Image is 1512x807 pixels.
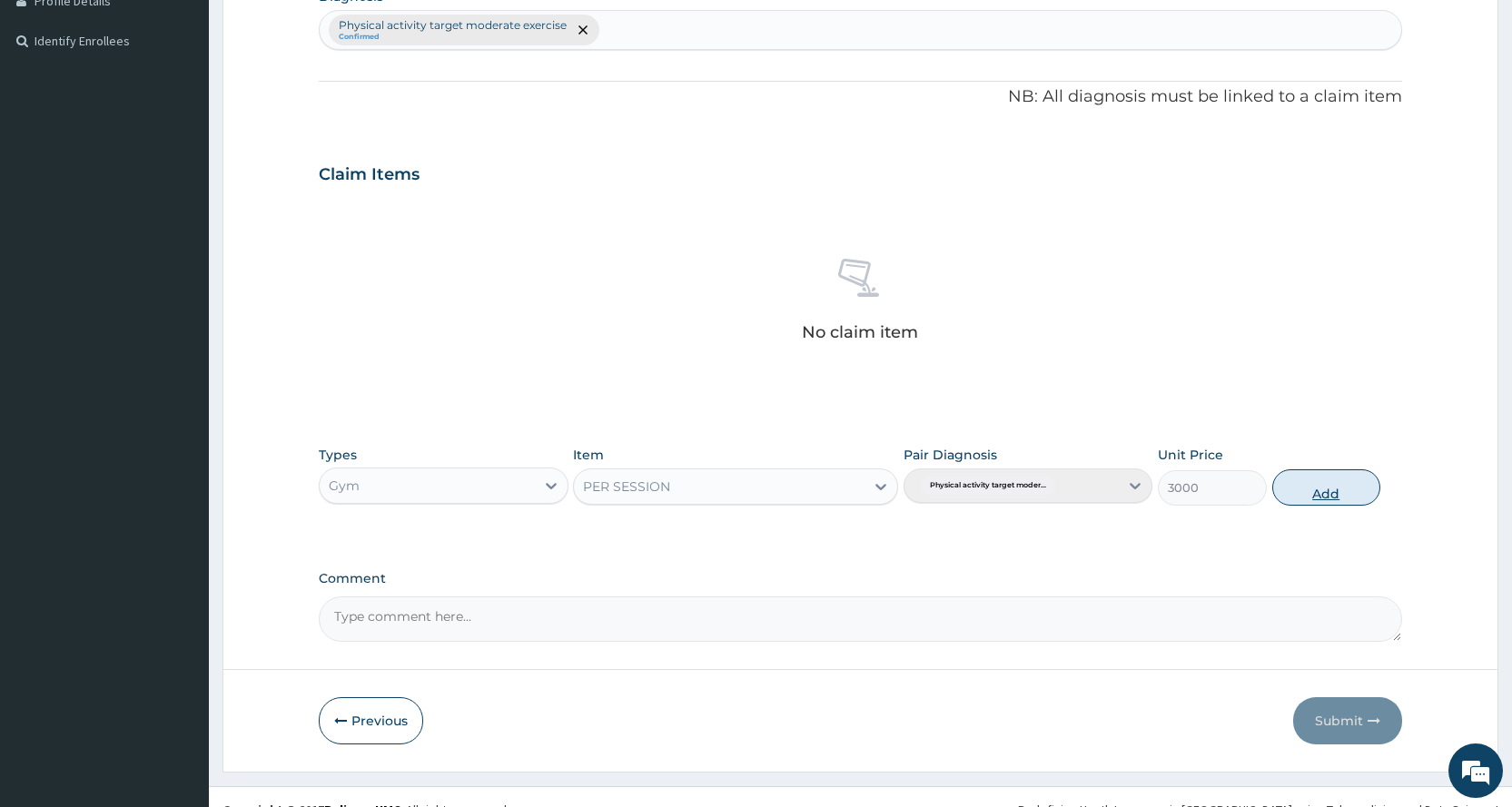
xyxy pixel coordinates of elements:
label: Item [573,446,604,464]
div: Chat with us now [94,102,305,125]
label: Pair Diagnosis [904,446,997,464]
div: PER SESSION [583,477,670,496]
textarea: Type your message and hit 'Enter' [9,496,346,559]
button: Previous [319,697,423,744]
label: Unit Price [1158,446,1223,464]
div: Gym [329,477,360,495]
button: Submit [1293,697,1402,744]
img: d_794563401_company_1708531726252_794563401 [34,91,74,136]
label: Comment [319,571,1402,586]
p: NB: All diagnosis must be linked to a claim item [319,85,1402,109]
label: Types [319,448,357,463]
button: Add [1272,469,1380,506]
h3: Claim Items [319,165,420,185]
div: Minimize live chat window [298,9,341,53]
span: We're online! [105,229,251,412]
p: No claim item [802,323,918,341]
